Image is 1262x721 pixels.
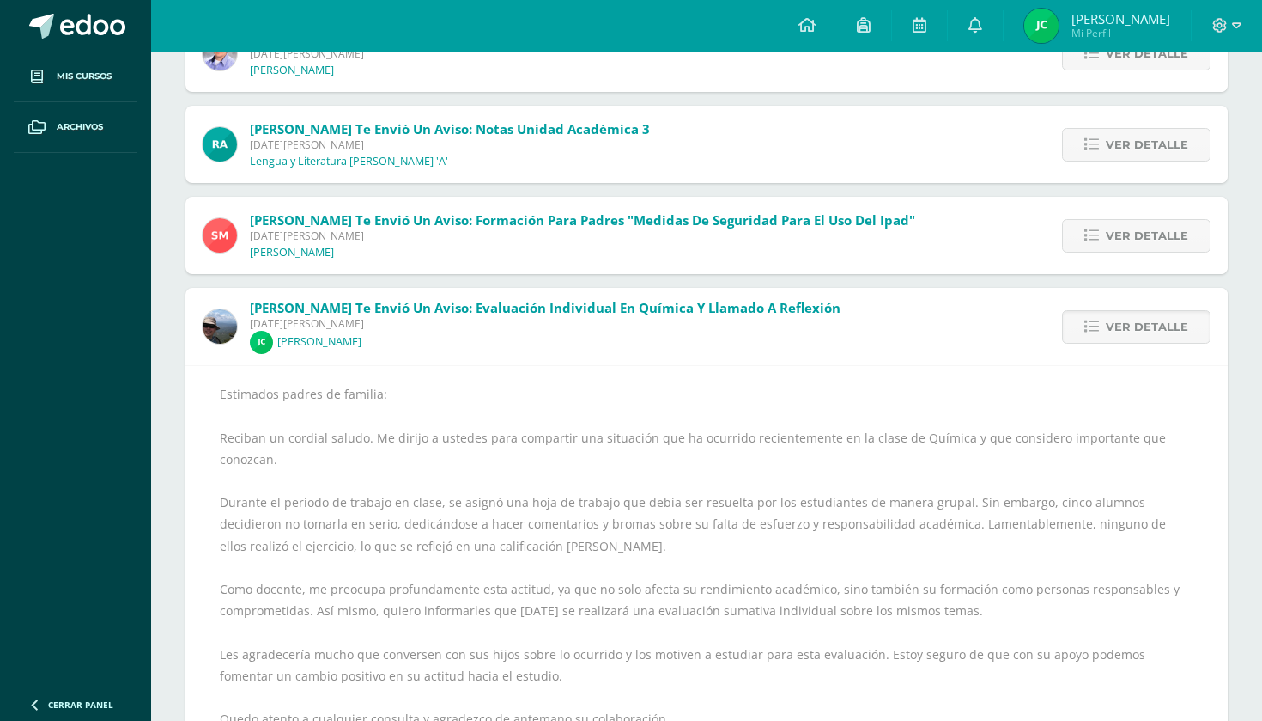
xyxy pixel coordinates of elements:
span: Ver detalle [1106,311,1188,343]
span: [DATE][PERSON_NAME] [250,316,840,331]
span: [PERSON_NAME] te envió un aviso: Notas Unidad Académica 3 [250,120,650,137]
img: f6190bf69338ef13f9d700613bbb9672.png [1024,9,1059,43]
span: [DATE][PERSON_NAME] [250,229,915,243]
span: Archivos [57,120,103,134]
img: 5e952bed91828fffc449ceb1b345eddb.png [203,309,237,344]
img: d166cc6b6add042c8d443786a57c7763.png [203,127,237,162]
img: a4c9654d905a1a01dc2161da199b9124.png [203,218,237,253]
span: Cerrar panel [48,699,113,711]
p: [PERSON_NAME] [250,64,334,77]
span: Ver detalle [1106,38,1188,70]
a: Archivos [14,102,137,153]
span: [DATE][PERSON_NAME] [250,137,650,152]
img: a00b48288db479af485968bb8112a208.png [250,331,273,354]
span: Mi Perfil [1071,26,1170,40]
span: Ver detalle [1106,220,1188,252]
span: [DATE][PERSON_NAME] [250,46,752,61]
img: 636fc591f85668e7520e122fec75fd4f.png [203,36,237,70]
span: Mis cursos [57,70,112,83]
p: [PERSON_NAME] [250,246,334,260]
span: [PERSON_NAME] [1071,10,1170,27]
a: Mis cursos [14,52,137,102]
span: Ver detalle [1106,129,1188,161]
p: Lengua y Literatura [PERSON_NAME] 'A' [250,155,448,168]
p: [PERSON_NAME] [277,335,361,349]
span: [PERSON_NAME] te envió un aviso: Evaluación individual en Química y llamado a reflexión [250,299,840,316]
span: [PERSON_NAME] te envió un aviso: Formación para padres "Medidas de seguridad para el uso del Ipad" [250,211,915,229]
